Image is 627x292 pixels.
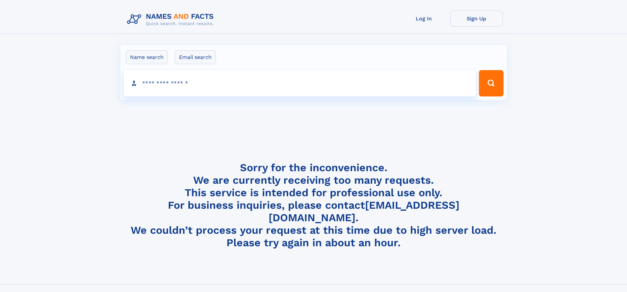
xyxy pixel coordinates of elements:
[479,70,503,96] button: Search Button
[124,161,503,249] h4: Sorry for the inconvenience. We are currently receiving too many requests. This service is intend...
[450,11,503,27] a: Sign Up
[175,50,216,64] label: Email search
[126,50,168,64] label: Name search
[269,199,459,224] a: [EMAIL_ADDRESS][DOMAIN_NAME]
[398,11,450,27] a: Log In
[124,11,219,28] img: Logo Names and Facts
[124,70,476,96] input: search input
